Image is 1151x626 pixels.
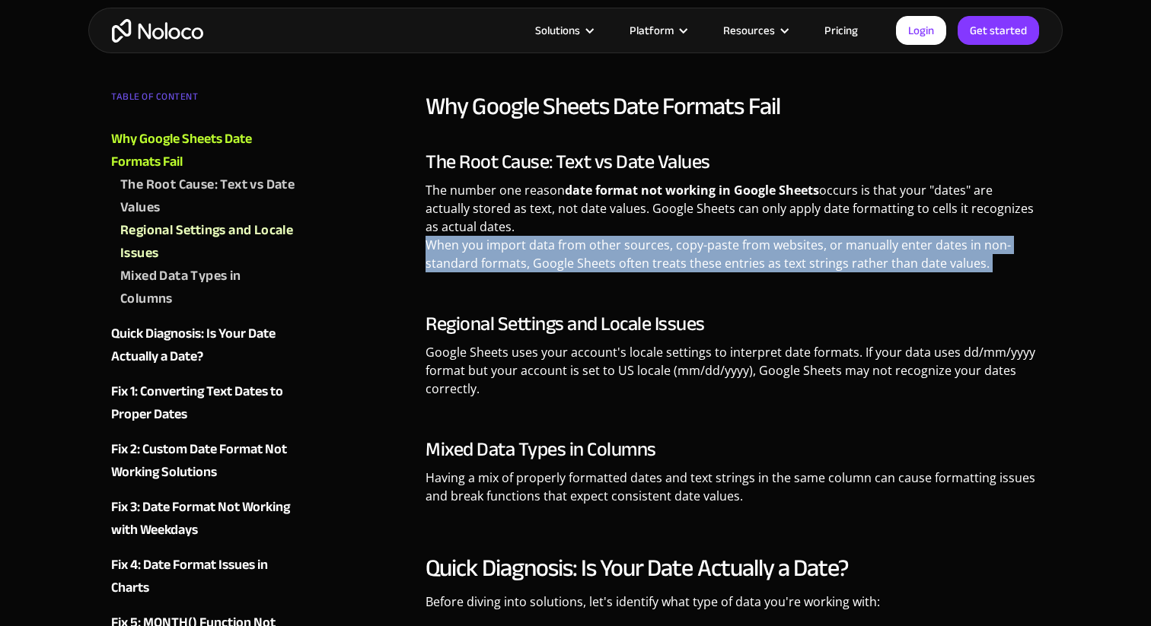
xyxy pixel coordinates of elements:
a: Mixed Data Types in Columns [120,265,295,310]
a: Fix 2: Custom Date Format Not Working Solutions [111,438,295,484]
a: Pricing [805,21,877,40]
a: Get started [958,16,1039,45]
p: Google Sheets uses your account's locale settings to interpret date formats. If your data uses dd... [426,343,1040,409]
h2: Why Google Sheets Date Formats Fail [426,91,1040,122]
p: The number one reason occurs is that your "dates" are actually stored as text, not date values. G... [426,181,1040,284]
a: The Root Cause: Text vs Date Values [120,173,295,219]
strong: date format not working in Google Sheets [565,182,819,199]
a: home [112,19,203,43]
a: Fix 4: Date Format Issues in Charts [111,554,295,599]
p: Before diving into solutions, let's identify what type of data you're working with: [426,593,1040,622]
div: TABLE OF CONTENT [111,85,295,116]
h2: Quick Diagnosis: Is Your Date Actually a Date? [426,553,1040,583]
div: Solutions [535,21,580,40]
div: Solutions [516,21,611,40]
div: Resources [723,21,775,40]
a: Regional Settings and Locale Issues [120,219,295,265]
a: Why Google Sheets Date Formats Fail [111,128,295,173]
div: Platform [630,21,674,40]
a: Fix 1: Converting Text Dates to Proper Dates [111,380,295,426]
div: Resources [704,21,805,40]
h3: The Root Cause: Text vs Date Values [426,151,1040,173]
p: Having a mix of properly formatted dates and text strings in the same column can cause formatting... [426,469,1040,516]
h3: Regional Settings and Locale Issues [426,313,1040,335]
div: Platform [611,21,704,40]
a: Fix 3: Date Format Not Working with Weekdays [111,496,295,542]
a: Login [896,16,946,45]
a: Quick Diagnosis: Is Your Date Actually a Date? [111,323,295,368]
h3: Mixed Data Types in Columns [426,438,1040,461]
